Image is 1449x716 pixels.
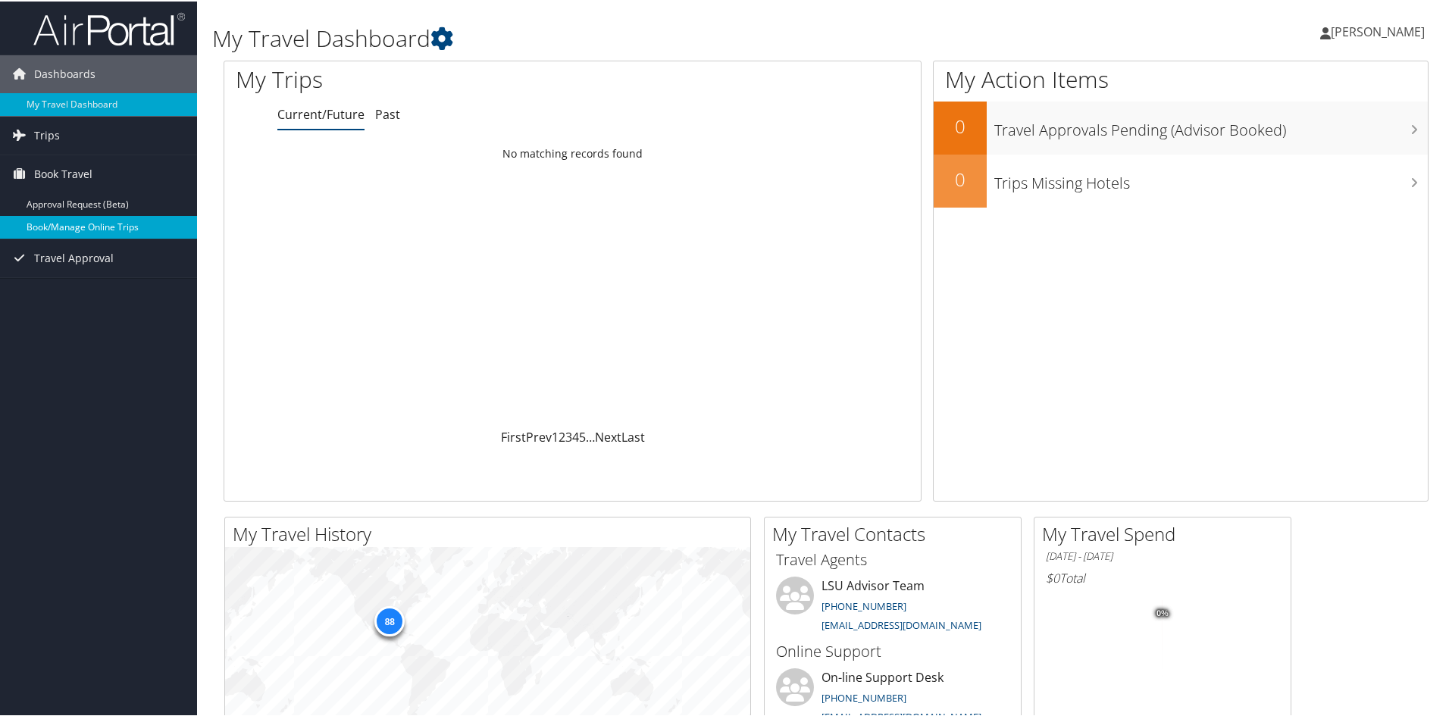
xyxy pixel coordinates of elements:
a: 5 [579,427,586,444]
a: Current/Future [277,105,365,121]
a: [EMAIL_ADDRESS][DOMAIN_NAME] [822,617,981,630]
a: 1 [552,427,559,444]
h2: 0 [934,112,987,138]
h1: My Travel Dashboard [212,21,1031,53]
a: Last [621,427,645,444]
h3: Travel Approvals Pending (Advisor Booked) [994,111,1428,139]
span: [PERSON_NAME] [1331,22,1425,39]
a: Next [595,427,621,444]
h3: Trips Missing Hotels [994,164,1428,192]
img: airportal-logo.png [33,10,185,45]
a: 0Travel Approvals Pending (Advisor Booked) [934,100,1428,153]
h2: My Travel Contacts [772,520,1021,546]
span: Travel Approval [34,238,114,276]
a: [PERSON_NAME] [1320,8,1440,53]
li: LSU Advisor Team [768,575,1017,637]
a: 2 [559,427,565,444]
a: Past [375,105,400,121]
span: Trips [34,115,60,153]
div: 88 [374,605,405,635]
tspan: 0% [1156,608,1169,617]
td: No matching records found [224,139,921,166]
a: [PHONE_NUMBER] [822,598,906,611]
h2: My Travel Spend [1042,520,1291,546]
h2: My Travel History [233,520,750,546]
span: Book Travel [34,154,92,192]
h2: 0 [934,165,987,191]
h6: Total [1046,568,1279,585]
h1: My Action Items [934,62,1428,94]
a: 4 [572,427,579,444]
span: $0 [1046,568,1059,585]
h3: Online Support [776,639,1009,661]
a: [PHONE_NUMBER] [822,689,906,703]
h6: [DATE] - [DATE] [1046,548,1279,562]
span: Dashboards [34,54,95,92]
a: First [501,427,526,444]
h3: Travel Agents [776,548,1009,569]
a: Prev [526,427,552,444]
a: 0Trips Missing Hotels [934,153,1428,206]
span: … [586,427,595,444]
a: 3 [565,427,572,444]
h1: My Trips [236,62,619,94]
